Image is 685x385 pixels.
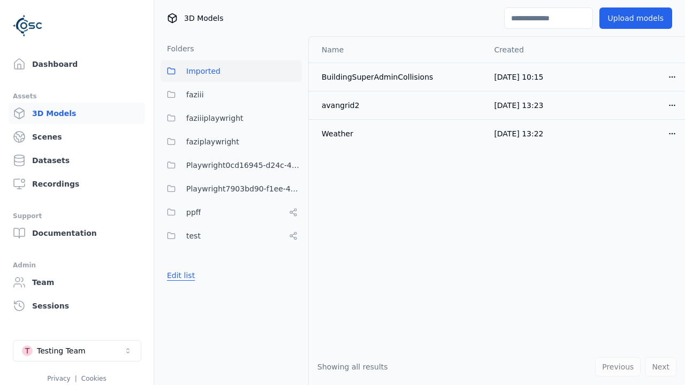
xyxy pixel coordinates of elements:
a: Dashboard [9,53,145,75]
a: 3D Models [9,103,145,124]
button: test [161,225,302,247]
h3: Folders [161,43,194,54]
div: Admin [13,259,141,272]
span: test [186,229,201,242]
span: ppff [186,206,201,219]
div: Assets [13,90,141,103]
button: Imported [161,60,302,82]
button: Edit list [161,266,201,285]
span: faziii [186,88,204,101]
span: [DATE] 13:23 [494,101,543,110]
button: Select a workspace [13,340,141,361]
button: faziiiplaywright [161,107,302,129]
span: Playwright7903bd90-f1ee-40e5-8689-7a943bbd43ef [186,182,302,195]
span: Playwright0cd16945-d24c-45f9-a8ba-c74193e3fd84 [186,159,302,172]
div: Weather [322,128,477,139]
a: Sessions [9,295,145,317]
button: faziplaywright [161,131,302,152]
img: Logo [13,11,43,41]
button: Upload models [599,7,672,29]
a: Team [9,272,145,293]
span: Imported [186,65,220,78]
div: Testing Team [37,345,86,356]
div: T [22,345,33,356]
span: | [75,375,77,382]
a: Privacy [47,375,70,382]
a: Recordings [9,173,145,195]
span: faziiiplaywright [186,112,243,125]
span: Showing all results [317,363,388,371]
span: [DATE] 13:22 [494,129,543,138]
div: BuildingSuperAdminCollisions [322,72,477,82]
th: Created [485,37,585,63]
th: Name [309,37,485,63]
span: [DATE] 10:15 [494,73,543,81]
a: Datasets [9,150,145,171]
div: avangrid2 [322,100,477,111]
a: Scenes [9,126,145,148]
button: faziii [161,84,302,105]
a: Documentation [9,222,145,244]
button: Playwright7903bd90-f1ee-40e5-8689-7a943bbd43ef [161,178,302,199]
span: 3D Models [184,13,223,24]
div: Support [13,210,141,222]
a: Cookies [81,375,106,382]
button: ppff [161,202,302,223]
button: Playwright0cd16945-d24c-45f9-a8ba-c74193e3fd84 [161,155,302,176]
span: faziplaywright [186,135,239,148]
